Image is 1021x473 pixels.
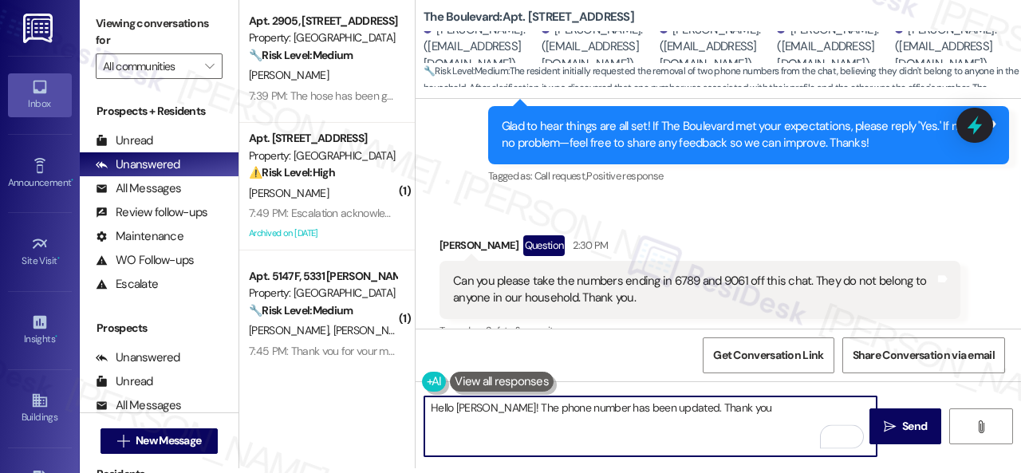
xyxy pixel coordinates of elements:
span: Call request , [534,169,587,183]
strong: 🔧 Risk Level: Medium [249,48,353,62]
div: Unanswered [96,349,180,366]
span: • [57,253,60,264]
button: Get Conversation Link [703,337,834,373]
div: 7:39 PM: The hose has been gone for months. I told my concerns in person a month or 2 ago and abo... [249,89,833,103]
span: [PERSON_NAME] [249,323,333,337]
button: New Message [101,428,219,454]
a: Site Visit • [8,231,72,274]
label: Viewing conversations for [96,11,223,53]
div: Prospects [80,320,238,337]
div: All Messages [96,397,181,414]
strong: 🔧 Risk Level: Medium [424,65,508,77]
div: Property: [GEOGRAPHIC_DATA] [249,285,396,302]
div: Escalate [96,276,158,293]
i:  [975,420,987,433]
div: All Messages [96,180,181,197]
div: Property: [GEOGRAPHIC_DATA] [249,30,396,46]
div: Apt. [STREET_ADDRESS] [249,130,396,147]
div: Apt. 2905, [STREET_ADDRESS] [249,13,396,30]
span: Positive response [586,169,663,183]
span: New Message [136,432,201,449]
div: Tagged as: [488,164,1009,187]
div: Review follow-ups [96,204,207,221]
div: Prospects + Residents [80,103,238,120]
div: Question [523,235,566,255]
div: Unread [96,132,153,149]
a: Insights • [8,309,72,352]
div: Tagged as: [440,319,960,342]
span: Get Conversation Link [713,347,823,364]
div: [PERSON_NAME]. ([EMAIL_ADDRESS][DOMAIN_NAME]) [777,22,891,73]
span: • [71,175,73,186]
span: [PERSON_NAME] [249,68,329,82]
i:  [884,420,896,433]
div: [PERSON_NAME]. ([EMAIL_ADDRESS][DOMAIN_NAME]) [895,22,1009,73]
div: 2:30 PM [569,237,608,254]
span: [PERSON_NAME] [333,323,418,337]
button: Send [869,408,941,444]
div: Archived on [DATE] [247,223,398,243]
b: The Boulevard: Apt. [STREET_ADDRESS] [424,9,634,26]
button: Share Conversation via email [842,337,1005,373]
a: Buildings [8,387,72,430]
span: Send [902,418,927,435]
i:  [117,435,129,447]
textarea: To enrich screen reader interactions, please activate Accessibility in Grammarly extension settings [424,396,877,456]
div: Maintenance [96,228,183,245]
div: [PERSON_NAME] [440,235,960,261]
i:  [205,60,214,73]
img: ResiDesk Logo [23,14,56,43]
span: Share Conversation via email [853,347,995,364]
span: • [55,331,57,342]
strong: ⚠️ Risk Level: High [249,165,335,179]
div: Unread [96,373,153,390]
div: [PERSON_NAME]. ([EMAIL_ADDRESS][DOMAIN_NAME]) [660,22,774,73]
div: Property: [GEOGRAPHIC_DATA] [249,148,396,164]
div: Apt. 5147F, 5331 [PERSON_NAME] [249,268,396,285]
div: Can you please take the numbers ending in 6789 and 9061 off this chat. They do not belong to anyo... [453,273,935,307]
div: [PERSON_NAME]. ([EMAIL_ADDRESS][DOMAIN_NAME]) [542,22,656,73]
span: Safety & security [486,324,558,337]
div: WO Follow-ups [96,252,194,269]
span: [PERSON_NAME] [249,186,329,200]
div: [PERSON_NAME]. ([EMAIL_ADDRESS][DOMAIN_NAME]) [424,22,538,73]
div: Glad to hear things are all set! If The Boulevard met your expectations, please reply 'Yes.' If n... [502,118,984,152]
span: : The resident initially requested the removal of two phone numbers from the chat, believing they... [424,63,1021,114]
input: All communities [103,53,197,79]
div: Unanswered [96,156,180,173]
strong: 🔧 Risk Level: Medium [249,303,353,317]
a: Inbox [8,73,72,116]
